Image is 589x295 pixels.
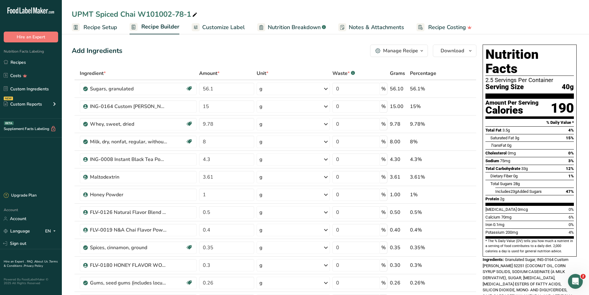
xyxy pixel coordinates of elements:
div: 0.40 [390,226,408,234]
span: Total Carbohydrate [485,166,520,171]
div: 0.50 [390,209,408,216]
span: 33g [521,166,528,171]
span: 3g [515,136,519,140]
div: g [259,156,262,163]
div: Spices, cinnamon, ground [90,244,167,251]
div: 190 [551,100,574,116]
span: 2 [581,274,586,279]
div: FLV-0126 Natural Flavor Blend Powder (Vanilla Bean Type) 512638SU [90,209,167,216]
span: 23g [510,189,517,194]
span: 200mg [506,230,518,235]
div: g [259,138,262,145]
div: 0.5% [410,209,447,216]
span: 1% [568,174,574,178]
span: 3% [568,158,574,163]
div: Gums, seed gums (includes locust bean, guar) [90,279,167,287]
span: Ingredients: [483,257,504,262]
span: Saturated Fat [490,136,514,140]
div: 3.61 [390,173,408,181]
a: Hire an Expert . [4,259,26,264]
span: 6% [569,215,574,219]
span: 0% [569,207,574,212]
div: g [259,103,262,110]
span: Potassium [485,230,505,235]
span: Total Sugars [490,181,512,186]
span: 0% [569,222,574,227]
div: g [259,226,262,234]
div: Waste [332,70,355,77]
div: 0.35% [410,244,447,251]
div: UPMT Spiced Chai W101002-78-1 [72,9,198,20]
span: Customize Label [202,23,245,32]
div: g [259,279,262,287]
a: Recipe Setup [72,20,117,34]
div: 0.26 [390,279,408,287]
div: 0.3% [410,262,447,269]
a: About Us . [34,259,49,264]
span: Dietary Fiber [490,174,512,178]
div: Honey Powder [90,191,167,198]
button: Download [433,45,476,57]
div: Calories [485,106,539,115]
section: % Daily Value * [485,119,574,126]
button: Manage Recipe [370,45,428,57]
div: g [259,244,262,251]
span: 15% [566,136,574,140]
span: 4% [569,230,574,235]
div: g [259,262,262,269]
i: Trans [490,143,501,148]
a: FAQ . [27,259,34,264]
div: g [259,173,262,181]
span: 4% [568,128,574,132]
div: Milk, dry, nonfat, regular, without added vitamin A and [MEDICAL_DATA] [90,138,167,145]
div: Whey, sweet, dried [90,120,167,128]
div: Sugars, granulated [90,85,167,93]
div: g [259,191,262,198]
div: 1.00 [390,191,408,198]
div: FLV-0019 N&A Chai Flavor Powder CI-CH-18845 [90,226,167,234]
div: Powered By FoodLabelMaker © 2025 All Rights Reserved [4,278,58,285]
div: Manage Recipe [383,47,418,54]
div: 8.00 [390,138,408,145]
div: g [259,120,262,128]
a: Terms & Conditions . [4,259,58,268]
span: Percentage [410,70,436,77]
span: 40g [562,83,574,91]
div: Maltodextrin [90,173,167,181]
span: Unit [257,70,268,77]
span: Serving Size [485,83,524,91]
span: Ingredient [80,70,106,77]
div: 3.61% [410,173,447,181]
span: 0g [507,143,511,148]
a: Customize Label [192,20,245,34]
a: Recipe Costing [416,20,472,34]
div: g [259,209,262,216]
div: 9.78 [390,120,408,128]
a: Recipe Builder [130,20,179,35]
span: Amount [199,70,220,77]
span: 28g [513,181,520,186]
div: EN [45,228,58,235]
span: 3.5g [502,128,510,132]
span: 0g [513,174,518,178]
div: ING-0164 Custom [PERSON_NAME] 52251 [90,103,167,110]
div: NEW [4,97,13,100]
div: g [259,85,262,93]
span: [MEDICAL_DATA] [485,207,517,212]
div: Custom Reports [4,101,42,107]
a: Notes & Attachments [338,20,404,34]
div: 8% [410,138,447,145]
span: Download [441,47,464,54]
span: 0mg [508,151,516,155]
span: 0.1mg [493,222,504,227]
span: Recipe Costing [428,23,466,32]
span: 47% [566,189,574,194]
div: 0.4% [410,226,447,234]
div: 4.30 [390,156,408,163]
span: Includes Added Sugars [495,189,542,194]
div: 4.3% [410,156,447,163]
span: Cholesterol [485,151,507,155]
span: Recipe Setup [83,23,117,32]
div: 1% [410,191,447,198]
iframe: Intercom live chat [568,274,583,289]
